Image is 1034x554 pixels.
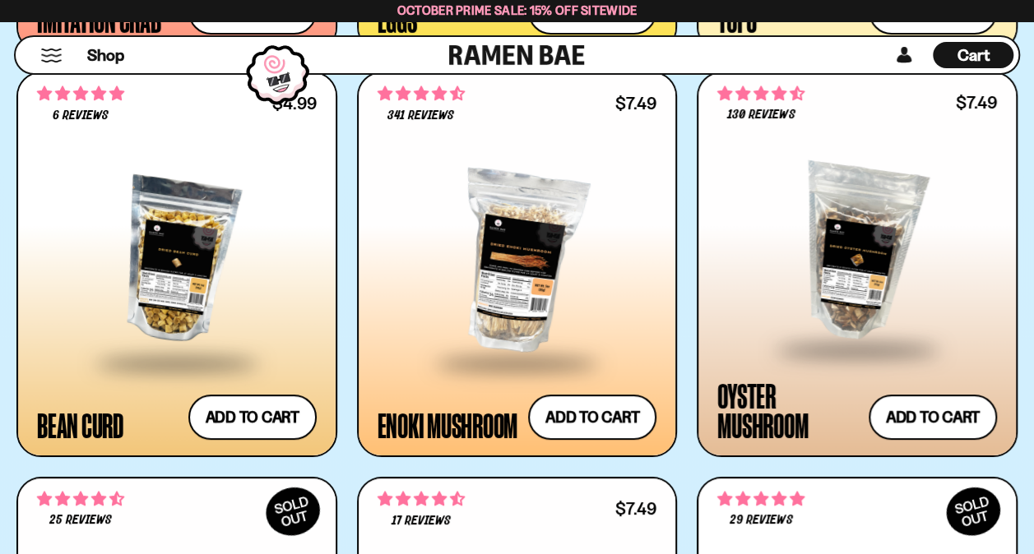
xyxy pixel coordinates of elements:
span: 6 reviews [53,109,109,122]
div: Cart [933,37,1013,73]
div: $7.49 [615,95,656,111]
span: 4.52 stars [37,488,124,510]
span: Cart [957,45,990,65]
a: 4.53 stars 341 reviews $7.49 Enoki Mushroom Add to cart [357,72,678,457]
div: SOLD OUT [938,478,1008,544]
div: $7.49 [956,95,997,110]
div: $7.49 [615,501,656,516]
span: October Prime Sale: 15% off Sitewide [397,2,638,18]
div: Enoki Mushroom [378,410,518,440]
button: Add to cart [188,395,317,440]
span: 4.68 stars [717,83,804,104]
span: 29 reviews [730,514,792,527]
a: 4.68 stars 130 reviews $7.49 Oyster Mushroom Add to cart [697,72,1018,457]
div: Oyster Mushroom [717,381,860,440]
span: 17 reviews [392,515,451,528]
span: 341 reviews [387,109,454,122]
a: 5.00 stars 6 reviews $4.99 Bean Curd Add to cart [16,72,337,457]
button: Mobile Menu Trigger [40,48,63,62]
div: SOLD OUT [257,478,328,544]
button: Add to cart [869,395,997,440]
span: 130 reviews [727,108,795,122]
span: 5.00 stars [37,83,124,104]
button: Add to cart [528,395,656,440]
div: Bean Curd [37,410,123,440]
span: 4.53 stars [378,83,465,104]
span: 25 reviews [49,514,112,527]
span: 4.59 stars [378,488,465,510]
div: $4.99 [272,95,317,111]
span: 4.86 stars [717,488,804,510]
span: Shop [87,44,124,67]
a: Shop [87,42,124,68]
